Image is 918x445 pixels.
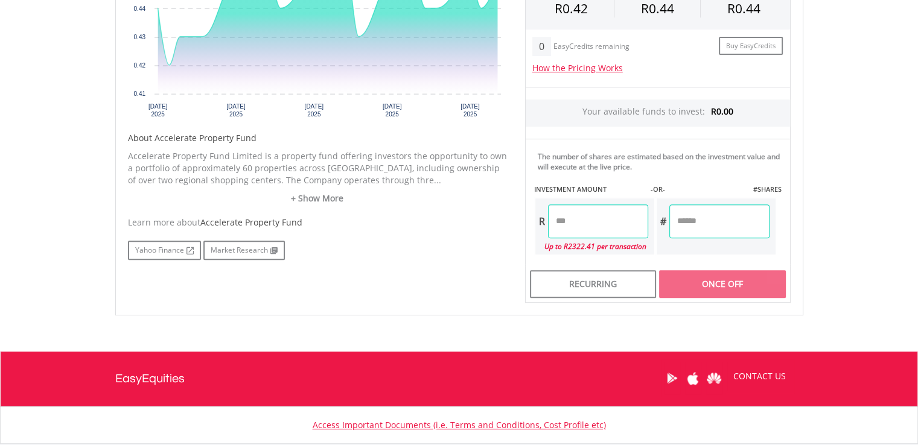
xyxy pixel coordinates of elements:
span: Accelerate Property Fund [200,216,302,228]
label: INVESTMENT AMOUNT [534,185,607,194]
div: Your available funds to invest: [526,99,790,127]
div: Up to R2322.41 per transaction [535,238,648,254]
div: Once Off [659,270,785,298]
div: Recurring [530,270,656,298]
div: 0 [532,37,551,56]
text: [DATE] 2025 [382,103,401,118]
span: R0.00 [711,106,733,117]
a: Buy EasyCredits [719,37,783,55]
text: [DATE] 2025 [148,103,167,118]
div: R [535,204,548,238]
text: 0.44 [133,5,145,12]
a: CONTACT US [725,359,794,393]
p: Accelerate Property Fund Limited is a property fund offering investors the opportunity to own a p... [128,150,507,186]
h5: About Accelerate Property Fund [128,132,507,144]
text: 0.42 [133,62,145,69]
label: -OR- [650,185,665,194]
a: Market Research [203,241,285,260]
text: [DATE] 2025 [461,103,480,118]
a: EasyEquities [115,352,185,406]
a: Apple [683,359,704,397]
text: [DATE] 2025 [226,103,246,118]
text: [DATE] 2025 [304,103,324,118]
a: How the Pricing Works [532,62,623,74]
label: #SHARES [753,185,781,194]
div: # [657,204,669,238]
a: Access Important Documents (i.e. Terms and Conditions, Cost Profile etc) [313,419,606,431]
text: 0.41 [133,90,145,97]
div: EasyCredits remaining [553,42,630,52]
text: 0.43 [133,34,145,40]
a: Google Play [661,359,683,397]
div: Learn more about [128,216,507,229]
a: Yahoo Finance [128,241,201,260]
a: Huawei [704,359,725,397]
div: The number of shares are estimated based on the investment value and will execute at the live price. [538,151,785,172]
a: + Show More [128,192,507,204]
